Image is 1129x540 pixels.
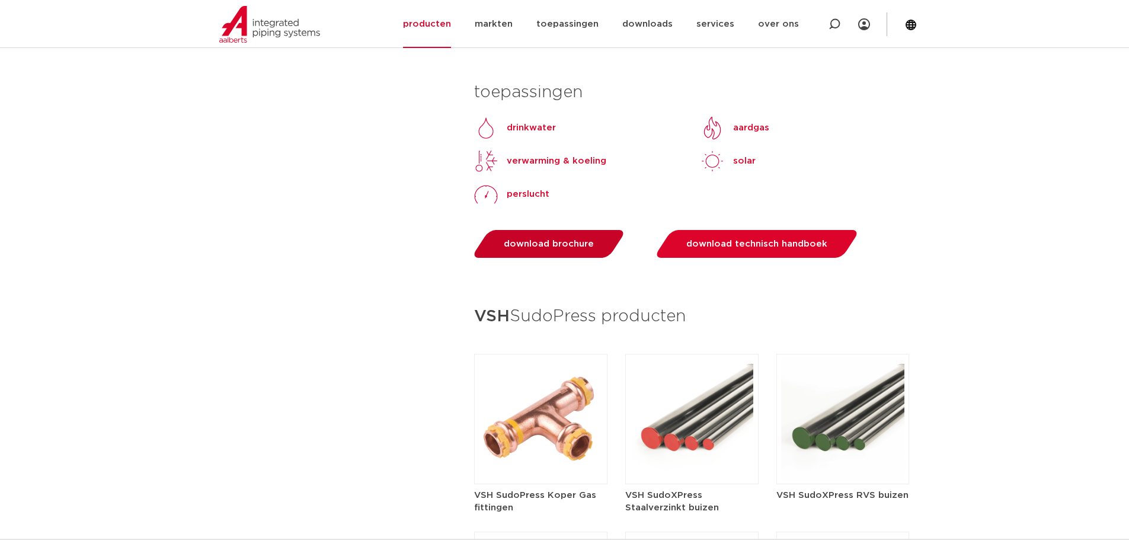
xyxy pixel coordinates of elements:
img: solar [701,149,724,173]
a: perslucht [474,183,549,206]
a: download technisch handboek [654,230,861,258]
strong: VSH [474,308,510,325]
p: drinkwater [507,121,556,135]
p: aardgas [733,121,769,135]
a: aardgas [701,116,769,140]
a: VSH SudoPress Koper Gas fittingen [474,414,607,514]
a: verwarming & koeling [474,149,606,173]
h3: SudoPress producten [474,303,910,331]
p: verwarming & koeling [507,154,606,168]
a: VSH SudoXPress Staalverzinkt buizen [625,414,759,514]
a: solarsolar [701,149,756,173]
a: download brochure [471,230,627,258]
p: perslucht [507,187,549,202]
h5: VSH SudoXPress Staalverzinkt buizen [625,489,759,514]
span: download technisch handboek [686,239,827,248]
a: Drinkwaterdrinkwater [474,116,556,140]
h5: VSH SudoXPress RVS buizen [776,489,910,501]
span: download brochure [504,239,594,248]
h5: VSH SudoPress Koper Gas fittingen [474,489,607,514]
h3: toepassingen [474,81,910,104]
a: VSH SudoXPress RVS buizen [776,414,910,501]
p: solar [733,154,756,168]
img: Drinkwater [474,116,498,140]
